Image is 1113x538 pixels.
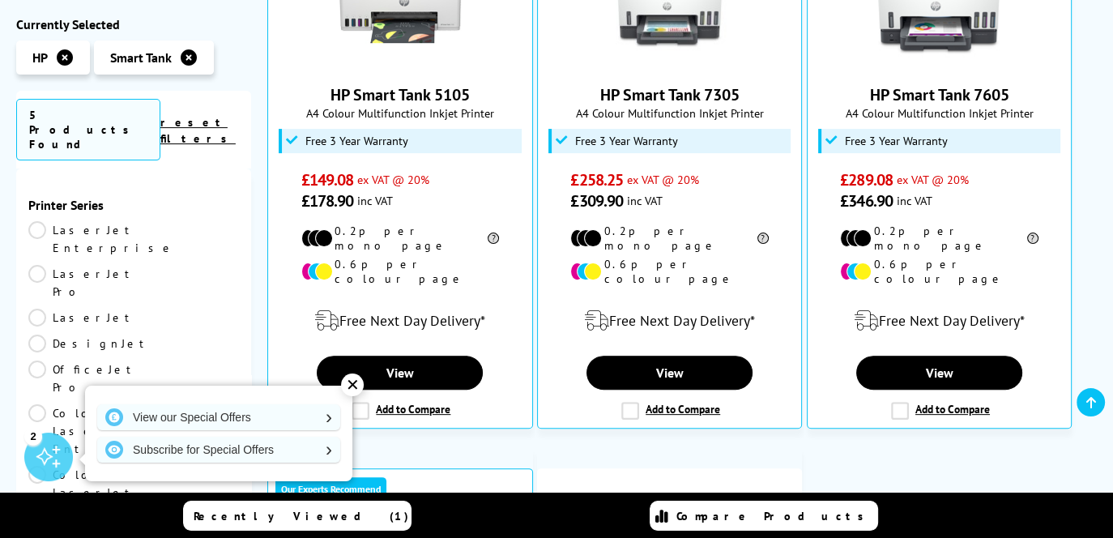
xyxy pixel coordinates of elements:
a: LaserJet [28,309,137,327]
span: £346.90 [840,190,893,211]
a: LaserJet Enterprise [28,221,175,257]
span: inc VAT [627,193,663,208]
span: Printer Series [28,197,239,213]
span: HP [32,49,48,66]
li: 0.2p per mono page [570,224,769,253]
div: modal_delivery [276,298,524,344]
a: Color LaserJet Enterprise [28,404,175,458]
a: View [856,356,1022,390]
span: A4 Colour Multifunction Inkjet Printer [546,105,794,121]
label: Add to Compare [352,402,450,420]
a: Subscribe for Special Offers [97,437,340,463]
span: inc VAT [897,193,932,208]
span: £178.90 [301,190,354,211]
a: HP Smart Tank 5105 [339,55,461,71]
a: HP Smart Tank 7305 [600,84,740,105]
label: Add to Compare [621,402,720,420]
li: 0.6p per colour page [570,257,769,286]
a: View [586,356,753,390]
label: Add to Compare [891,402,990,420]
li: 0.6p per colour page [840,257,1038,286]
a: DesignJet [28,335,151,352]
span: Recently Viewed (1) [194,509,409,523]
li: 0.2p per mono page [840,224,1038,253]
a: HP Smart Tank 7605 [878,55,1000,71]
span: ex VAT @ 20% [897,172,969,187]
a: HP Smart Tank 7305 [609,55,731,71]
a: reset filters [160,115,236,146]
span: Compare Products [676,509,872,523]
a: Compare Products [650,501,878,531]
div: modal_delivery [546,298,794,344]
li: 0.6p per colour page [301,257,500,286]
a: HP Smart Tank 5105 [330,84,470,105]
div: ✕ [341,374,364,396]
span: £289.08 [840,169,893,190]
a: View [317,356,483,390]
span: Free 3 Year Warranty [305,134,408,147]
span: A4 Colour Multifunction Inkjet Printer [816,105,1064,121]
li: 0.2p per mono page [301,224,500,253]
span: ex VAT @ 20% [357,172,429,187]
span: Free 3 Year Warranty [845,134,948,147]
span: £258.25 [570,169,623,190]
div: 2 [24,427,42,445]
span: Smart Tank [110,49,172,66]
a: OfficeJet Pro [28,361,139,396]
a: View our Special Offers [97,404,340,430]
a: Recently Viewed (1) [183,501,412,531]
div: Our Experts Recommend [275,477,386,501]
span: inc VAT [357,193,393,208]
div: modal_delivery [816,298,1064,344]
a: Color LaserJet Pro [28,466,137,519]
span: 5 Products Found [16,99,160,160]
a: HP Smart Tank 7605 [869,84,1009,105]
span: £309.90 [570,190,623,211]
span: Free 3 Year Warranty [575,134,678,147]
a: LaserJet Pro [28,265,137,301]
div: Currently Selected [16,16,251,32]
span: A4 Colour Multifunction Inkjet Printer [276,105,524,121]
span: £149.08 [301,169,354,190]
span: ex VAT @ 20% [627,172,699,187]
